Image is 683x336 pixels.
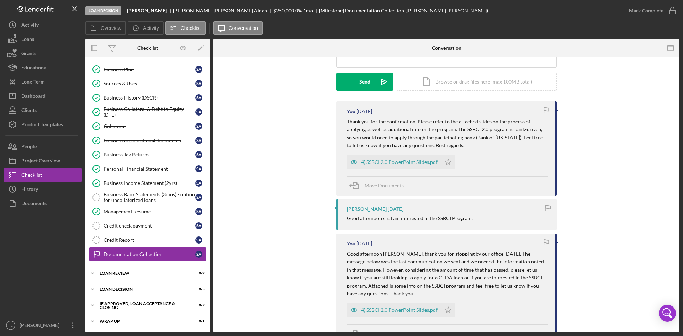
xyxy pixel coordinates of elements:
time: 2025-06-30 03:34 [388,206,403,212]
label: Overview [101,25,121,31]
button: Mark Complete [622,4,679,18]
div: S A [195,137,202,144]
div: Open Intercom Messenger [659,305,676,322]
div: 1 mo [303,8,313,14]
div: 4) SSBCI 2.0 PowerPoint Slides.pdf [361,307,438,313]
button: Documents [4,196,82,210]
a: Documentation CollectionSA [89,247,206,261]
div: S A [195,151,202,158]
button: Product Templates [4,117,82,132]
div: You [347,108,355,114]
div: Loan Decision [100,287,187,292]
div: S A [195,194,202,201]
div: Collateral [104,123,195,129]
div: 0 % [295,8,302,14]
div: Personal Financial Statement [104,166,195,172]
div: Business Bank Statements (3mos) - option for uncollaterized loans [104,192,195,203]
p: Thank you for the confirmation. Please refer to the attached slides on the process of applying as... [347,118,548,150]
div: 4) SSBCI 2.0 PowerPoint Slides.pdf [361,159,438,165]
div: Business Tax Returns [104,152,195,158]
button: Checklist [4,168,82,182]
div: S A [195,165,202,172]
div: Loan review [100,271,187,276]
div: Business Plan [104,66,195,72]
a: Credit ReportSA [89,233,206,247]
div: Good afternoon sir. I am interested in the SSBCI Program. [347,215,473,221]
div: Checklist [137,45,158,51]
button: Loans [4,32,82,46]
a: Clients [4,103,82,117]
div: S A [195,108,202,116]
a: Business Collateral & Debt to Equity (DTE)SA [89,105,206,119]
button: Overview [85,21,126,35]
button: People [4,139,82,154]
time: 2025-06-30 03:19 [356,241,372,246]
div: Checklist [21,168,42,184]
div: People [21,139,37,155]
div: Clients [21,103,37,119]
div: S A [195,251,202,258]
a: Business Bank Statements (3mos) - option for uncollaterized loansSA [89,190,206,204]
span: Move Documents [365,182,404,188]
a: Management ResumeSA [89,204,206,219]
label: Activity [143,25,159,31]
div: 0 / 1 [192,319,205,324]
button: History [4,182,82,196]
button: Project Overview [4,154,82,168]
a: Personal Financial StatementSA [89,162,206,176]
button: Conversation [213,21,263,35]
button: FC[PERSON_NAME] [4,318,82,332]
div: Dashboard [21,89,46,105]
div: 0 / 5 [192,287,205,292]
div: S A [195,236,202,244]
div: Business organizational documents [104,138,195,143]
div: S A [195,208,202,215]
div: S A [195,94,202,101]
span: $250,000 [273,7,294,14]
a: Sources & UsesSA [89,76,206,91]
div: 0 / 7 [192,303,205,308]
button: 4) SSBCI 2.0 PowerPoint Slides.pdf [347,155,455,169]
div: Documentation Collection [104,251,195,257]
button: Dashboard [4,89,82,103]
b: [PERSON_NAME] [127,8,167,14]
button: Activity [4,18,82,32]
a: Business Tax ReturnsSA [89,148,206,162]
p: Good afternoon [PERSON_NAME], thank you for stopping by our office [DATE]. The message below was ... [347,250,548,298]
button: Send [336,73,393,91]
div: S A [195,80,202,87]
div: Management Resume [104,209,195,214]
div: History [21,182,38,198]
div: Educational [21,60,48,76]
a: CollateralSA [89,119,206,133]
div: S A [195,222,202,229]
label: Checklist [181,25,201,31]
button: Grants [4,46,82,60]
div: Loan Decision [85,6,121,15]
button: Long-Term [4,75,82,89]
a: Business organizational documentsSA [89,133,206,148]
div: S A [195,180,202,187]
div: [PERSON_NAME] [347,206,387,212]
div: Conversation [432,45,461,51]
div: Business Collateral & Debt to Equity (DTE) [104,106,195,118]
div: Project Overview [21,154,60,170]
time: 2025-06-30 04:00 [356,108,372,114]
button: Move Documents [347,177,411,194]
div: 0 / 2 [192,271,205,276]
a: Business History (DSCR)SA [89,91,206,105]
div: S A [195,123,202,130]
a: Business Income Statement (2yrs)SA [89,176,206,190]
a: Business PlanSA [89,62,206,76]
button: Checklist [165,21,206,35]
div: Business History (DSCR) [104,95,195,101]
